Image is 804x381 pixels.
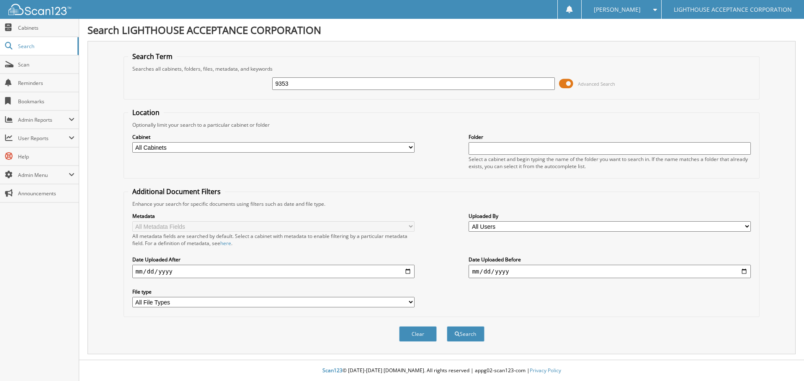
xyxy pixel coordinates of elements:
span: User Reports [18,135,69,142]
label: Date Uploaded Before [469,256,751,263]
a: Privacy Policy [530,367,561,374]
span: Reminders [18,79,75,87]
div: All metadata fields are searched by default. Select a cabinet with metadata to enable filtering b... [132,233,415,247]
div: Enhance your search for specific documents using filters such as date and file type. [128,200,755,207]
img: scan123-logo-white.svg [8,4,71,15]
span: [PERSON_NAME] [594,7,641,12]
span: LIGHTHOUSE ACCEPTANCE CORPORATION [674,7,792,12]
div: © [DATE]-[DATE] [DOMAIN_NAME]. All rights reserved | appg02-scan123-com | [79,361,804,381]
span: Advanced Search [578,81,615,87]
a: here [220,240,231,247]
span: Admin Reports [18,116,69,123]
span: Help [18,153,75,160]
button: Clear [399,326,437,342]
span: Cabinets [18,24,75,31]
span: Search [18,43,73,50]
input: end [469,265,751,278]
span: Scan [18,61,75,68]
h1: Search LIGHTHOUSE ACCEPTANCE CORPORATION [88,23,796,37]
label: Folder [469,133,751,141]
label: Metadata [132,212,415,220]
button: Search [447,326,484,342]
label: Date Uploaded After [132,256,415,263]
span: Scan123 [322,367,343,374]
label: Cabinet [132,133,415,141]
div: Optionally limit your search to a particular cabinet or folder [128,121,755,128]
legend: Additional Document Filters [128,187,225,196]
div: Select a cabinet and begin typing the name of the folder you want to search in. If the name match... [469,156,751,170]
div: Searches all cabinets, folders, files, metadata, and keywords [128,65,755,72]
label: Uploaded By [469,212,751,220]
input: start [132,265,415,278]
span: Admin Menu [18,171,69,179]
span: Announcements [18,190,75,197]
legend: Location [128,108,164,117]
span: Bookmarks [18,98,75,105]
legend: Search Term [128,52,177,61]
label: File type [132,288,415,295]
